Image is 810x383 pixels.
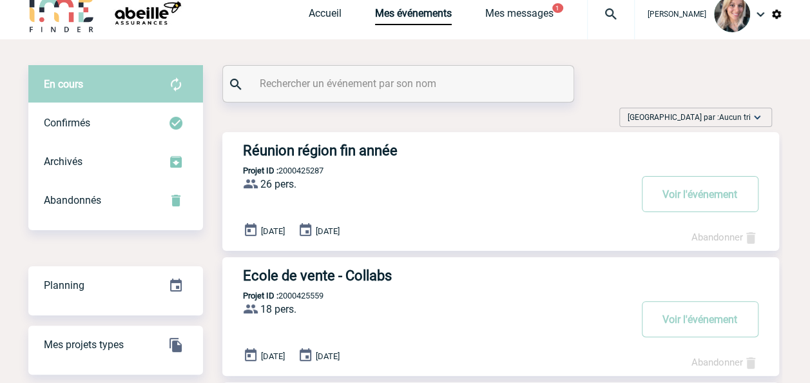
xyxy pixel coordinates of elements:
[719,113,751,122] span: Aucun tri
[691,357,758,368] a: Abandonner
[222,166,323,175] p: 2000425287
[28,181,203,220] div: Retrouvez ici tous vos événements annulés
[256,74,543,93] input: Rechercher un événement par son nom
[28,266,203,305] div: Retrouvez ici tous vos événements organisés par date et état d'avancement
[44,155,82,168] span: Archivés
[648,10,706,19] span: [PERSON_NAME]
[316,226,340,236] span: [DATE]
[44,339,124,351] span: Mes projets types
[28,326,203,364] div: GESTION DES PROJETS TYPE
[485,7,554,25] a: Mes messages
[751,111,764,124] img: baseline_expand_more_white_24dp-b.png
[628,111,751,124] span: [GEOGRAPHIC_DATA] par :
[222,268,779,284] a: Ecole de vente - Collabs
[243,268,630,284] h3: Ecole de vente - Collabs
[642,176,758,212] button: Voir l'événement
[28,266,203,304] a: Planning
[375,7,452,25] a: Mes événements
[222,142,779,159] a: Réunion région fin année
[260,303,296,315] span: 18 pers.
[28,325,203,363] a: Mes projets types
[552,3,563,13] button: 1
[44,279,84,291] span: Planning
[691,231,758,243] a: Abandonner
[44,117,90,129] span: Confirmés
[44,78,83,90] span: En cours
[261,351,285,361] span: [DATE]
[28,65,203,104] div: Retrouvez ici tous vos évènements avant confirmation
[309,7,342,25] a: Accueil
[316,351,340,361] span: [DATE]
[261,226,285,236] span: [DATE]
[243,142,630,159] h3: Réunion région fin année
[260,178,296,190] span: 26 pers.
[243,166,278,175] b: Projet ID :
[642,301,758,337] button: Voir l'événement
[28,142,203,181] div: Retrouvez ici tous les événements que vous avez décidé d'archiver
[243,291,278,300] b: Projet ID :
[44,194,101,206] span: Abandonnés
[222,291,323,300] p: 2000425559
